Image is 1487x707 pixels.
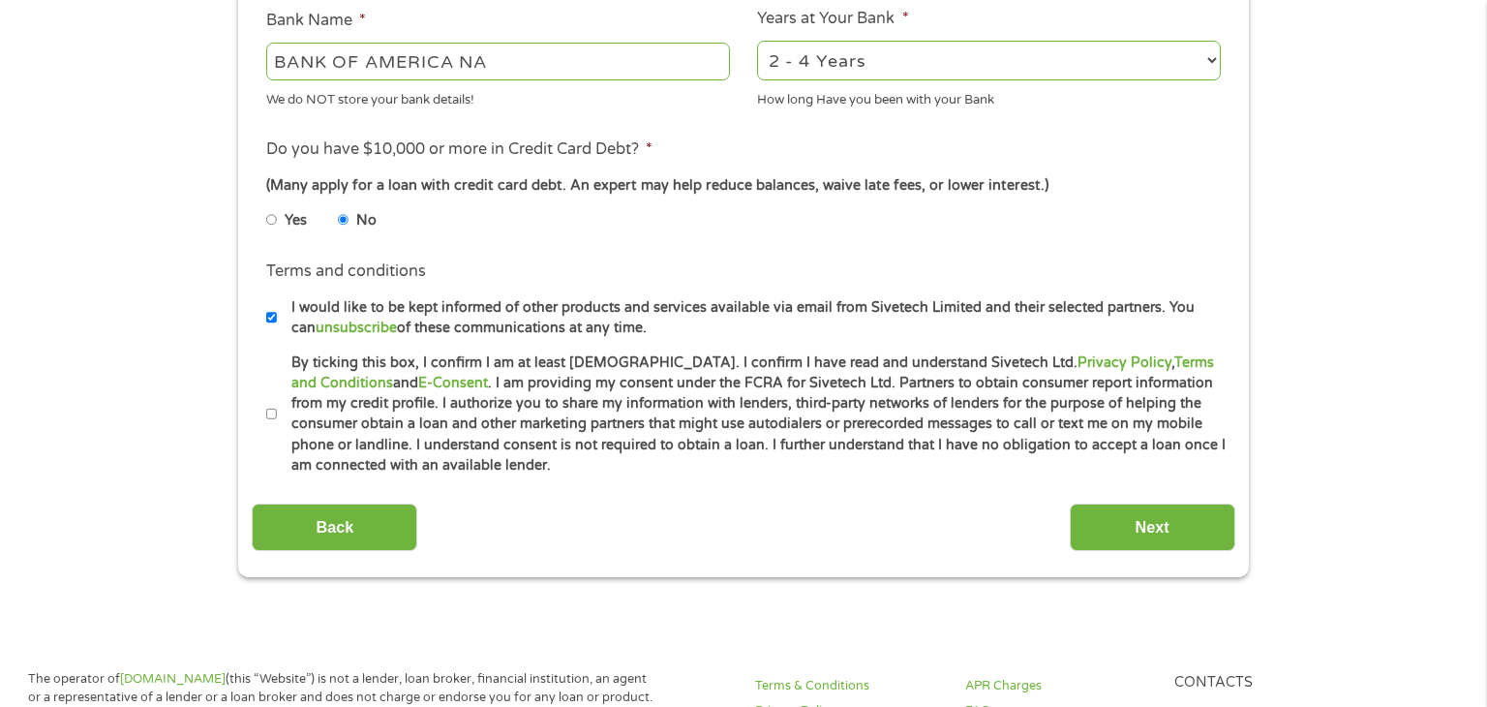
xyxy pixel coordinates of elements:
label: No [356,210,377,231]
label: Yes [285,210,307,231]
label: By ticking this box, I confirm I am at least [DEMOGRAPHIC_DATA]. I confirm I have read and unders... [277,353,1227,476]
input: Back [252,504,417,551]
label: Do you have $10,000 or more in Credit Card Debt? [266,139,652,160]
a: E-Consent [418,375,488,391]
a: unsubscribe [316,320,397,336]
label: Terms and conditions [266,261,426,282]
a: Privacy Policy [1077,354,1171,371]
input: Next [1070,504,1235,551]
h4: Contacts [1174,674,1360,692]
label: I would like to be kept informed of other products and services available via email from Sivetech... [277,297,1227,339]
a: Terms and Conditions [291,354,1214,391]
label: Years at Your Bank [757,9,908,29]
div: We do NOT store your bank details! [266,83,730,109]
div: (Many apply for a loan with credit card debt. An expert may help reduce balances, waive late fees... [266,175,1221,197]
label: Bank Name [266,11,366,31]
a: [DOMAIN_NAME] [120,671,226,687]
div: How long Have you been with your Bank [757,83,1221,109]
a: APR Charges [965,677,1151,695]
a: Terms & Conditions [755,677,941,695]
